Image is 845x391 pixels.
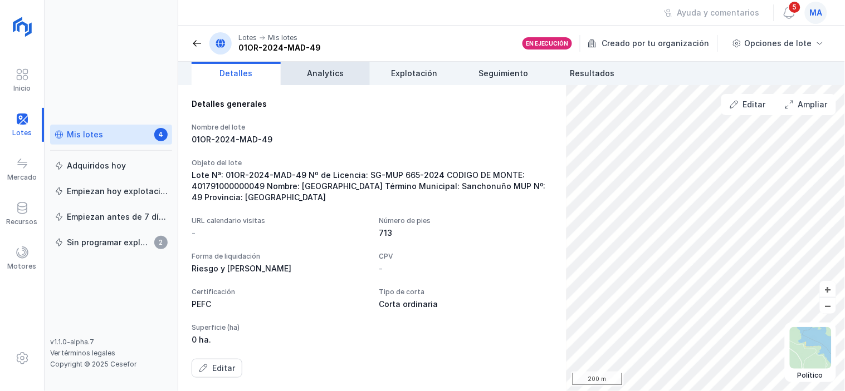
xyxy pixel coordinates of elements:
[238,42,321,53] div: 01OR-2024-MAD-49
[479,68,529,79] span: Seguimiento
[268,33,297,42] div: Mis lotes
[810,7,823,18] span: ma
[459,62,548,85] a: Seguimiento
[220,68,253,79] span: Detalles
[50,156,172,176] a: Adquiridos hoy
[67,211,168,222] div: Empiezan antes de 7 días
[7,173,37,182] div: Mercado
[8,262,37,271] div: Motores
[370,62,459,85] a: Explotación
[657,3,767,22] button: Ayuda y comentarios
[788,1,802,14] span: 5
[192,62,281,85] a: Detalles
[192,263,366,274] div: Riesgo y [PERSON_NAME]
[379,216,554,225] div: Número de pies
[820,281,836,297] button: +
[192,134,366,145] div: 01OR-2024-MAD-49
[50,207,172,227] a: Empiezan antes de 7 días
[50,181,172,201] a: Empiezan hoy explotación
[588,35,720,52] div: Creado por tu organización
[570,68,615,79] span: Resultados
[8,13,36,41] img: logoRight.svg
[7,217,38,226] div: Recursos
[50,232,172,253] a: Sin programar explotación2
[281,62,370,85] a: Analytics
[154,128,168,141] span: 4
[50,360,172,369] div: Copyright © 2025 Cesefor
[192,288,366,296] div: Certificación
[379,263,383,274] div: -
[192,227,196,239] div: -
[13,84,31,93] div: Inicio
[745,38,812,49] div: Opciones de lote
[379,288,554,296] div: Tipo de corta
[192,359,242,378] button: Editar
[67,237,151,248] div: Sin programar explotación
[392,68,438,79] span: Explotación
[722,95,773,114] button: Editar
[192,323,366,332] div: Superficie (ha)
[790,327,832,369] img: political.webp
[50,125,172,145] a: Mis lotes4
[379,227,554,239] div: 713
[67,160,126,171] div: Adquiridos hoy
[192,216,366,225] div: URL calendario visitas
[50,349,115,357] a: Ver términos legales
[192,334,366,345] div: 0 ha.
[192,252,366,261] div: Forma de liquidación
[778,95,835,114] button: Ampliar
[192,170,553,203] div: Lote Nª: 01OR-2024-MAD-49 Nº de Licencia: SG-MUP 665-2024 CODIGO DE MONTE: 401791000000049 Nombre...
[50,338,172,347] div: v1.1.0-alpha.7
[798,99,828,110] div: Ampliar
[307,68,344,79] span: Analytics
[379,299,554,310] div: Corta ordinaria
[154,236,168,249] span: 2
[192,159,553,167] div: Objeto del lote
[192,299,366,310] div: PEFC
[238,33,257,42] div: Lotes
[677,7,760,18] div: Ayuda y comentarios
[743,99,766,110] div: Editar
[67,129,103,140] div: Mis lotes
[192,123,366,132] div: Nombre del lote
[790,371,832,380] div: Político
[192,98,553,110] div: Detalles generales
[212,363,235,374] div: Editar
[67,186,168,197] div: Empiezan hoy explotación
[548,62,637,85] a: Resultados
[379,252,554,261] div: CPV
[526,39,569,47] div: En ejecución
[820,298,836,314] button: –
